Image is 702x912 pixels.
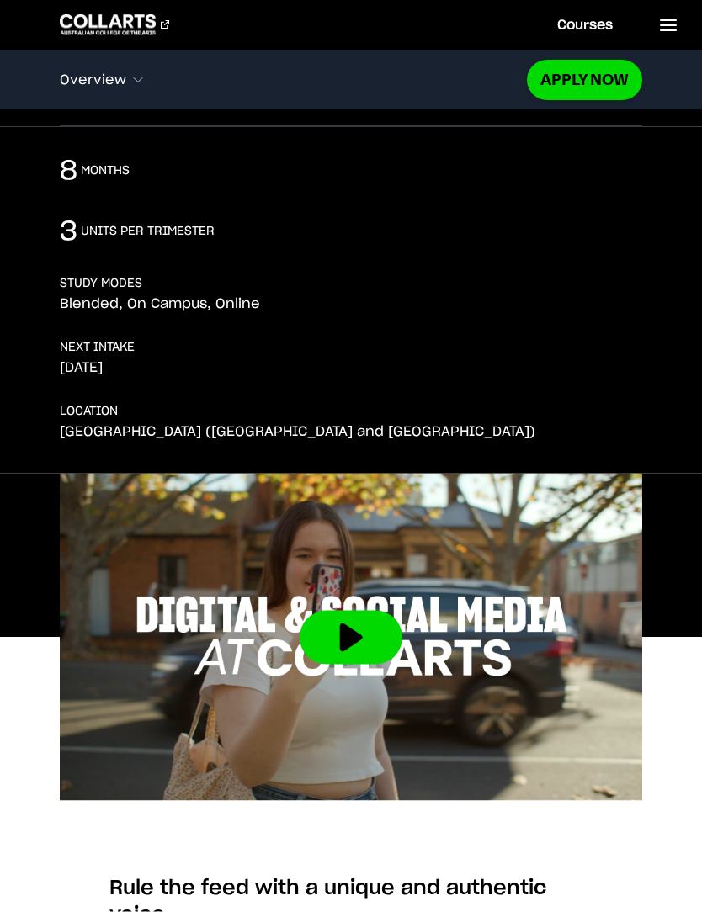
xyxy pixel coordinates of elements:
h3: months [81,162,130,179]
p: [GEOGRAPHIC_DATA] ([GEOGRAPHIC_DATA] and [GEOGRAPHIC_DATA]) [60,423,535,440]
button: Overview [60,62,527,98]
p: 8 [60,154,77,188]
h3: STUDY MODES [60,275,142,292]
p: Blended, On Campus, Online [60,295,260,312]
div: Go to homepage [60,14,169,34]
a: Apply Now [527,60,642,99]
h3: NEXT INTAKE [60,339,135,356]
h3: units per trimester [81,223,215,240]
p: 3 [60,215,77,248]
p: [DATE] [60,359,103,376]
img: Video thumbnail [60,474,642,801]
h3: LOCATION [60,403,118,420]
span: Overview [60,72,126,87]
